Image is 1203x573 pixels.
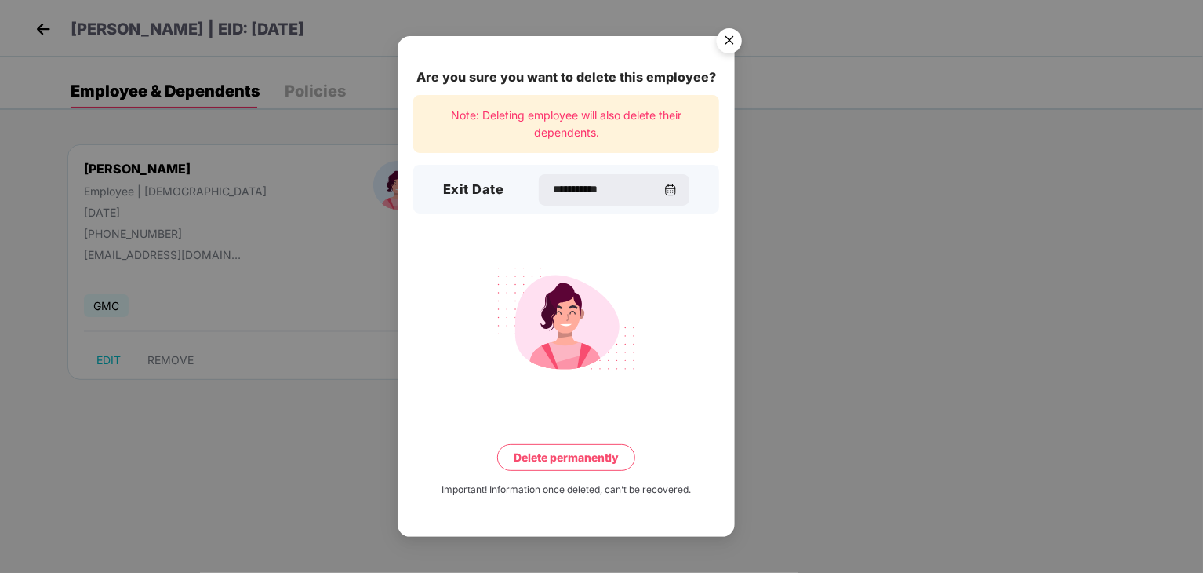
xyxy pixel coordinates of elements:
img: svg+xml;base64,PHN2ZyB4bWxucz0iaHR0cDovL3d3dy53My5vcmcvMjAwMC9zdmciIHdpZHRoPSIyMjQiIGhlaWdodD0iMT... [478,257,654,380]
div: Note: Deleting employee will also delete their dependents. [413,95,719,154]
img: svg+xml;base64,PHN2ZyBpZD0iQ2FsZW5kYXItMzJ4MzIiIHhtbG5zPSJodHRwOi8vd3d3LnczLm9yZy8yMDAwL3N2ZyIgd2... [664,184,677,196]
div: Important! Information once deleted, can’t be recovered. [442,483,691,498]
h3: Exit Date [443,180,504,200]
div: Are you sure you want to delete this employee? [413,68,719,87]
button: Close [707,21,750,64]
img: svg+xml;base64,PHN2ZyB4bWxucz0iaHR0cDovL3d3dy53My5vcmcvMjAwMC9zdmciIHdpZHRoPSI1NiIgaGVpZ2h0PSI1Ni... [707,21,751,65]
button: Delete permanently [497,444,635,471]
